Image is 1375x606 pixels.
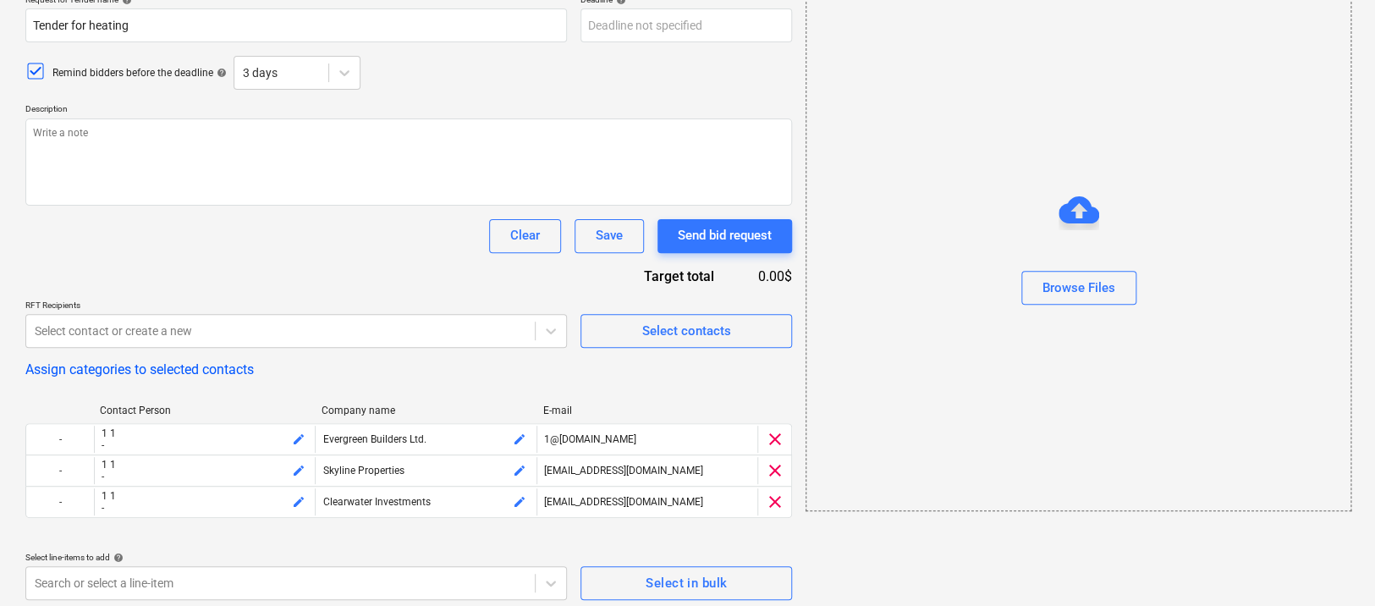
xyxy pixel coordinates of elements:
div: Evergreen Builders Ltd. [322,433,529,445]
div: Company name [322,405,530,416]
div: Contact Person [100,405,308,416]
p: Description [25,103,792,118]
span: edit [513,464,526,477]
button: Clear [489,219,561,253]
div: 1 1 [102,459,308,471]
span: 1@[DOMAIN_NAME] [544,433,636,445]
div: Clearwater Investments [322,496,529,508]
span: edit [291,464,305,477]
div: Save [596,224,623,246]
span: edit [513,495,526,509]
span: edit [291,432,305,446]
div: 1 1 [102,490,308,502]
div: - [26,457,94,484]
p: RFT Recipients [25,300,567,314]
div: Select contacts [642,320,731,342]
div: Clear [510,224,540,246]
button: Select in bulk [580,566,792,600]
span: [EMAIL_ADDRESS][DOMAIN_NAME] [544,465,703,477]
span: edit [291,495,305,509]
div: 0.00$ [740,267,792,286]
button: Save [575,219,644,253]
div: Send bid request [678,224,772,246]
iframe: Chat Widget [1290,525,1375,606]
input: Document name [25,8,567,42]
button: Assign categories to selected contacts [25,361,254,377]
div: - [26,426,94,453]
button: Send bid request [657,219,792,253]
div: Select in bulk [646,572,727,594]
div: Skyline Properties [322,465,529,477]
span: edit [513,432,526,446]
div: - [26,488,94,515]
div: - [102,502,308,514]
span: [EMAIL_ADDRESS][DOMAIN_NAME] [544,496,703,508]
div: E-mail [543,405,751,416]
div: - [102,471,308,482]
span: clear [765,460,785,481]
span: clear [765,429,785,449]
div: - [102,439,308,451]
button: Browse Files [1021,271,1136,305]
div: Browse Files [1042,277,1115,299]
div: Target total [572,267,740,286]
span: clear [765,492,785,512]
div: 1 1 [102,427,308,439]
span: help [213,68,227,78]
div: Select line-items to add [25,552,567,563]
div: Remind bidders before the deadline [52,66,227,80]
input: Deadline not specified [580,8,792,42]
span: help [110,553,124,563]
button: Select contacts [580,314,792,348]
